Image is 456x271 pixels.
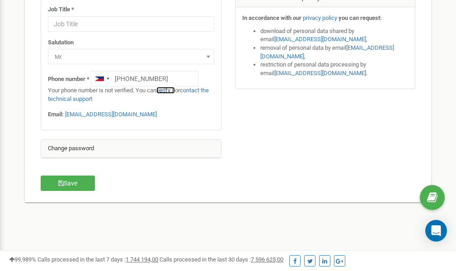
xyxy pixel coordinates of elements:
[91,71,198,86] input: +1-800-555-55-55
[425,220,447,242] div: Open Intercom Messenger
[48,75,89,84] label: Phone number *
[126,256,158,263] u: 1 744 194,00
[160,256,283,263] span: Calls processed in the last 30 days :
[48,5,74,14] label: Job Title *
[242,14,301,21] strong: In accordance with our
[260,44,394,60] a: [EMAIL_ADDRESS][DOMAIN_NAME]
[338,14,382,21] strong: you can request:
[156,87,175,94] a: verify it
[260,44,409,61] li: removal of personal data by email ,
[65,111,157,118] a: [EMAIL_ADDRESS][DOMAIN_NAME]
[9,256,36,263] span: 99,989%
[38,256,158,263] span: Calls processed in the last 7 days :
[48,86,214,103] p: Your phone number is not verified. You can or
[274,36,366,43] a: [EMAIL_ADDRESS][DOMAIN_NAME]
[251,256,283,263] u: 7 596 625,00
[260,27,409,44] li: download of personal data shared by email ,
[274,70,366,76] a: [EMAIL_ADDRESS][DOMAIN_NAME]
[48,49,214,64] span: Mr.
[48,87,209,102] a: contact the technical support
[91,71,112,86] div: Telephone country code
[41,140,221,158] div: Change password
[303,14,337,21] a: privacy policy
[41,176,95,191] button: Save
[48,16,214,32] input: Job Title
[260,61,409,77] li: restriction of personal data processing by email .
[51,51,211,63] span: Mr.
[48,111,64,118] strong: Email:
[48,38,74,47] label: Salutation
